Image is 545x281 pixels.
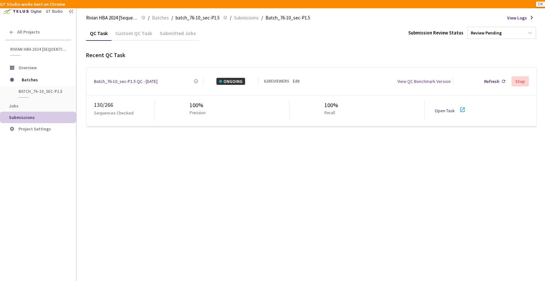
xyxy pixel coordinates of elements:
[152,14,169,22] span: Batches
[190,110,206,116] p: Precision
[171,14,173,22] li: /
[484,78,499,85] div: Refresh
[18,126,51,132] span: Project Settings
[176,14,220,22] span: batch_76-10_sec-P1.5
[10,47,67,52] span: Rivian HBA 2024 [Sequential]
[234,14,259,22] span: Submissions
[46,8,63,15] div: GT Studio
[148,14,149,22] li: /
[94,78,157,85] a: Batch_76-10_sec-P1.5 QC - [DATE]
[264,78,289,85] div: 62 REVIEWERS
[507,14,527,21] span: View Logs
[18,89,66,94] span: batch_76-10_sec-P1.5
[397,78,451,85] div: View QC Benchmark Version
[112,30,156,41] div: Custom QC Task
[408,29,463,37] div: Submission Review Status
[86,14,138,22] span: Rivian HBA 2024 [Sequential]
[471,30,502,36] div: Review Pending
[324,110,336,116] p: Recall
[94,100,155,109] div: 130 / 266
[86,51,537,60] div: Recent QC Task
[265,14,310,22] span: Batch_76-10_sec-P1.5
[18,65,37,70] span: Overview
[151,14,170,21] a: Batches
[9,103,18,109] span: Jobs
[515,79,525,84] div: Stop
[261,14,263,22] li: /
[536,2,545,7] button: OK
[190,101,208,110] div: 100%
[156,30,200,41] div: Submitted Jobs
[324,101,338,110] div: 100%
[9,115,35,120] span: Submissions
[86,30,112,41] div: QC Task
[216,78,245,85] div: ONGOING
[94,109,134,116] p: Sequences Checked
[293,78,300,85] a: Edit
[230,14,231,22] li: /
[435,108,455,114] a: Open Task
[233,14,260,21] a: Submissions
[17,29,40,35] span: All Projects
[22,73,65,86] span: Batches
